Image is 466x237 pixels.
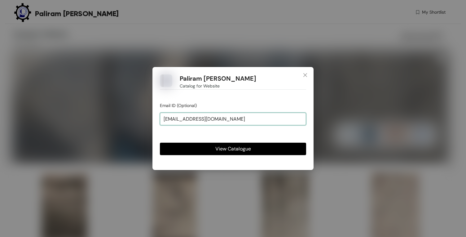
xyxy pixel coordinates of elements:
[160,74,172,87] img: Buyer Portal
[160,103,197,108] span: Email ID (Optional)
[303,73,308,78] span: close
[215,145,251,153] span: View Catalogue
[160,113,306,125] input: jhon@doe.com
[160,143,306,155] button: View Catalogue
[297,67,314,84] button: Close
[180,83,220,89] span: Catalog for Website
[180,75,256,83] h1: Paliram [PERSON_NAME]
